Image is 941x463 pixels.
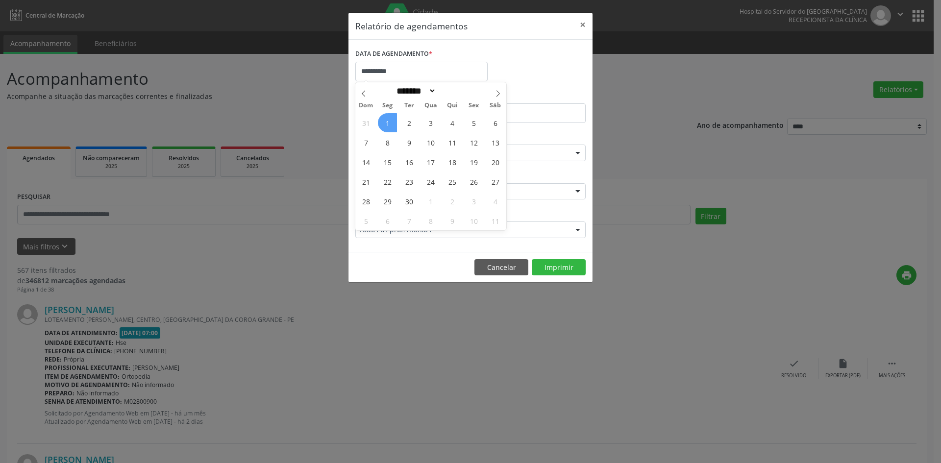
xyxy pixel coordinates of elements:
[421,211,440,230] span: Outubro 8, 2025
[485,102,506,109] span: Sáb
[399,172,419,191] span: Setembro 23, 2025
[398,102,420,109] span: Ter
[421,133,440,152] span: Setembro 10, 2025
[464,113,483,132] span: Setembro 5, 2025
[378,172,397,191] span: Setembro 22, 2025
[436,86,469,96] input: Year
[463,102,485,109] span: Sex
[421,172,440,191] span: Setembro 24, 2025
[399,113,419,132] span: Setembro 2, 2025
[464,152,483,171] span: Setembro 19, 2025
[464,172,483,191] span: Setembro 26, 2025
[573,13,593,37] button: Close
[378,211,397,230] span: Outubro 6, 2025
[421,113,440,132] span: Setembro 3, 2025
[378,113,397,132] span: Setembro 1, 2025
[356,152,375,171] span: Setembro 14, 2025
[355,102,377,109] span: Dom
[420,102,442,109] span: Qua
[399,152,419,171] span: Setembro 16, 2025
[356,133,375,152] span: Setembro 7, 2025
[443,113,462,132] span: Setembro 4, 2025
[421,152,440,171] span: Setembro 17, 2025
[443,172,462,191] span: Setembro 25, 2025
[464,211,483,230] span: Outubro 10, 2025
[355,20,468,32] h5: Relatório de agendamentos
[443,133,462,152] span: Setembro 11, 2025
[356,211,375,230] span: Outubro 5, 2025
[486,211,505,230] span: Outubro 11, 2025
[356,113,375,132] span: Agosto 31, 2025
[393,86,436,96] select: Month
[378,192,397,211] span: Setembro 29, 2025
[378,133,397,152] span: Setembro 8, 2025
[399,192,419,211] span: Setembro 30, 2025
[464,192,483,211] span: Outubro 3, 2025
[443,192,462,211] span: Outubro 2, 2025
[486,133,505,152] span: Setembro 13, 2025
[377,102,398,109] span: Seg
[486,172,505,191] span: Setembro 27, 2025
[399,133,419,152] span: Setembro 9, 2025
[442,102,463,109] span: Qui
[355,47,432,62] label: DATA DE AGENDAMENTO
[421,192,440,211] span: Outubro 1, 2025
[486,113,505,132] span: Setembro 6, 2025
[532,259,586,276] button: Imprimir
[378,152,397,171] span: Setembro 15, 2025
[474,259,528,276] button: Cancelar
[443,211,462,230] span: Outubro 9, 2025
[443,152,462,171] span: Setembro 18, 2025
[464,133,483,152] span: Setembro 12, 2025
[356,192,375,211] span: Setembro 28, 2025
[473,88,586,103] label: ATÉ
[399,211,419,230] span: Outubro 7, 2025
[486,152,505,171] span: Setembro 20, 2025
[356,172,375,191] span: Setembro 21, 2025
[486,192,505,211] span: Outubro 4, 2025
